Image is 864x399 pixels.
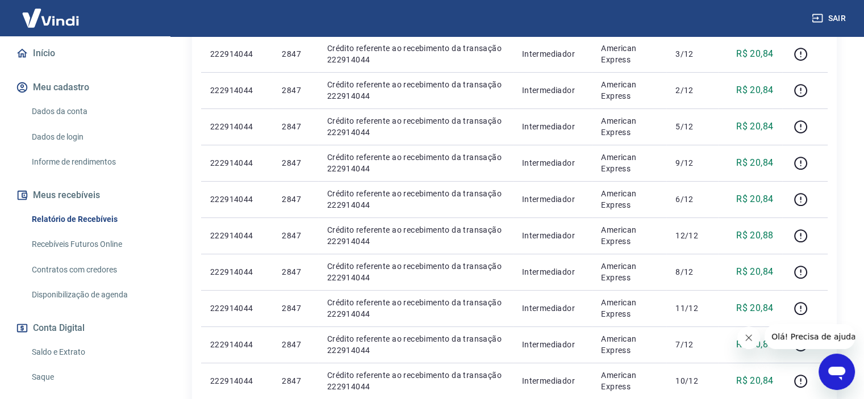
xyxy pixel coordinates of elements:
p: 2847 [282,85,308,96]
p: Crédito referente ao recebimento da transação 222914044 [327,79,504,102]
p: 2847 [282,230,308,241]
p: 222914044 [210,339,264,350]
p: 222914044 [210,121,264,132]
a: Dados da conta [27,100,156,123]
a: Relatório de Recebíveis [27,208,156,231]
p: 3/12 [675,48,709,60]
p: 6/12 [675,194,709,205]
a: Recebíveis Futuros Online [27,233,156,256]
a: Início [14,41,156,66]
p: R$ 20,84 [736,265,773,279]
p: Intermediador [522,339,583,350]
p: American Express [601,43,657,65]
span: Olá! Precisa de ajuda? [7,8,95,17]
p: Intermediador [522,85,583,96]
p: Intermediador [522,121,583,132]
p: 222914044 [210,266,264,278]
p: American Express [601,79,657,102]
p: 222914044 [210,303,264,314]
button: Meus recebíveis [14,183,156,208]
a: Informe de rendimentos [27,150,156,174]
p: Crédito referente ao recebimento da transação 222914044 [327,261,504,283]
p: Crédito referente ao recebimento da transação 222914044 [327,43,504,65]
p: 5/12 [675,121,709,132]
p: Intermediador [522,375,583,387]
button: Conta Digital [14,316,156,341]
a: Saque [27,366,156,389]
p: Crédito referente ao recebimento da transação 222914044 [327,333,504,356]
p: American Express [601,188,657,211]
p: R$ 20,84 [736,47,773,61]
p: 222914044 [210,48,264,60]
p: Intermediador [522,157,583,169]
button: Meu cadastro [14,75,156,100]
p: 2847 [282,48,308,60]
p: 222914044 [210,157,264,169]
p: American Express [601,115,657,138]
p: Intermediador [522,194,583,205]
button: Sair [809,8,850,29]
p: Intermediador [522,266,583,278]
p: R$ 20,84 [736,156,773,170]
p: Crédito referente ao recebimento da transação 222914044 [327,188,504,211]
p: 9/12 [675,157,709,169]
p: American Express [601,297,657,320]
p: 10/12 [675,375,709,387]
p: 2847 [282,157,308,169]
p: R$ 20,88 [736,229,773,242]
p: 7/12 [675,339,709,350]
iframe: Botão para abrir a janela de mensagens [819,354,855,390]
p: 222914044 [210,85,264,96]
p: 2847 [282,375,308,387]
p: R$ 20,84 [736,374,773,388]
p: American Express [601,261,657,283]
a: Contratos com credores [27,258,156,282]
p: 2/12 [675,85,709,96]
p: 11/12 [675,303,709,314]
p: American Express [601,152,657,174]
p: 2847 [282,266,308,278]
p: Intermediador [522,230,583,241]
p: 2847 [282,339,308,350]
p: 2847 [282,121,308,132]
p: Intermediador [522,303,583,314]
p: R$ 20,84 [736,120,773,133]
p: American Express [601,333,657,356]
p: 12/12 [675,230,709,241]
p: American Express [601,224,657,247]
p: R$ 20,84 [736,301,773,315]
p: 8/12 [675,266,709,278]
p: 222914044 [210,230,264,241]
a: Dados de login [27,125,156,149]
p: Crédito referente ao recebimento da transação 222914044 [327,297,504,320]
a: Disponibilização de agenda [27,283,156,306]
p: 222914044 [210,375,264,387]
iframe: Fechar mensagem [737,326,760,349]
p: American Express [601,369,657,392]
p: Crédito referente ao recebimento da transação 222914044 [327,152,504,174]
p: 2847 [282,194,308,205]
p: R$ 20,84 [736,192,773,206]
p: Crédito referente ao recebimento da transação 222914044 [327,369,504,392]
p: R$ 20,84 [736,338,773,351]
img: Vindi [14,1,87,35]
iframe: Mensagem da empresa [765,324,855,349]
p: Crédito referente ao recebimento da transação 222914044 [327,224,504,247]
p: 222914044 [210,194,264,205]
a: Saldo e Extrato [27,341,156,364]
p: 2847 [282,303,308,314]
p: R$ 20,84 [736,83,773,97]
p: Intermediador [522,48,583,60]
p: Crédito referente ao recebimento da transação 222914044 [327,115,504,138]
